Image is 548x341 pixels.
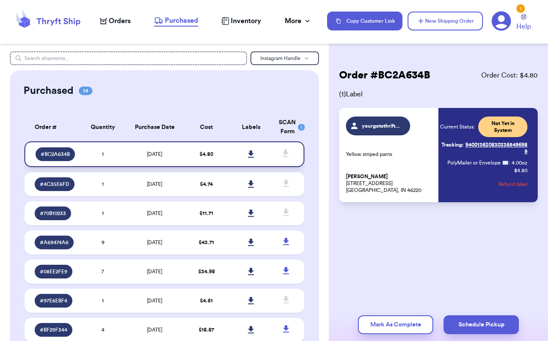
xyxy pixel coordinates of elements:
span: 14 [79,87,92,95]
span: 1 [102,298,104,303]
span: $ 34.98 [198,269,215,274]
div: 1 [516,4,525,13]
span: [DATE] [147,182,162,187]
button: Mark As Complete [358,315,433,334]
span: # 97E6EBF4 [40,297,67,304]
span: [DATE] [147,211,162,216]
span: [DATE] [147,327,162,332]
th: Cost [184,113,229,141]
span: 9 [101,240,104,245]
button: Copy Customer Link [327,12,402,30]
span: [PERSON_NAME] [346,173,388,180]
span: # BF29F344 [40,326,67,333]
span: # 70B10233 [40,210,66,217]
th: Quantity [80,113,125,141]
span: Orders [109,16,131,26]
span: Help [516,21,531,32]
span: $ 18.87 [199,327,214,332]
span: $ 4.80 [200,152,213,157]
th: Order # [24,113,80,141]
span: 4.00 oz [512,159,527,166]
th: Purchase Date [125,113,184,141]
span: [DATE] [147,152,162,157]
span: # 08EE2FE9 [40,268,67,275]
span: 1 [102,152,104,157]
span: 1 [102,182,104,187]
div: More [285,16,312,26]
a: Tracking:9400136208303365496989 [440,138,527,159]
h2: Purchased [24,84,74,98]
th: Labels [229,113,274,141]
button: Instagram Handle [250,51,319,65]
span: Tracking: [441,141,464,148]
span: ( 1 ) Label [339,89,538,99]
span: yourgotothriftgirl [362,123,402,129]
button: New Shipping Order [408,12,483,30]
h2: Order # BC2A634B [339,69,430,82]
span: Instagram Handle [260,56,301,61]
span: # BC2A634B [41,151,70,158]
span: $ 11.71 [200,211,213,216]
span: [DATE] [147,269,162,274]
span: [DATE] [147,298,162,303]
span: $ 4.61 [200,298,213,303]
a: 1 [491,11,511,31]
button: Refund label [498,175,527,194]
a: Orders [100,16,131,26]
span: $ 43.71 [199,240,214,245]
span: 7 [101,269,104,274]
input: Search shipments... [10,51,247,65]
span: Current Status: [440,123,475,130]
span: # 4C35E6FD [40,181,69,188]
span: : [509,159,510,166]
span: Purchased [165,15,198,26]
span: # A69474A6 [40,239,68,246]
span: 4 [101,327,104,332]
p: Yellow striped pants [346,151,433,158]
span: Order Cost: $ 4.80 [481,70,538,81]
p: [STREET_ADDRESS] [GEOGRAPHIC_DATA], IN 46220 [346,173,433,194]
a: Help [516,14,531,32]
span: 1 [102,211,104,216]
a: Inventory [221,16,261,26]
span: [DATE] [147,240,162,245]
span: $ 4.74 [200,182,213,187]
a: Purchased [154,15,198,27]
p: $ 4.80 [514,167,527,174]
span: Not Yet in System [483,120,522,134]
span: PolyMailer or Envelope ✉️ [447,160,509,165]
div: SCAN Form [279,118,294,136]
span: Inventory [231,16,261,26]
button: Schedule Pickup [444,315,519,334]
